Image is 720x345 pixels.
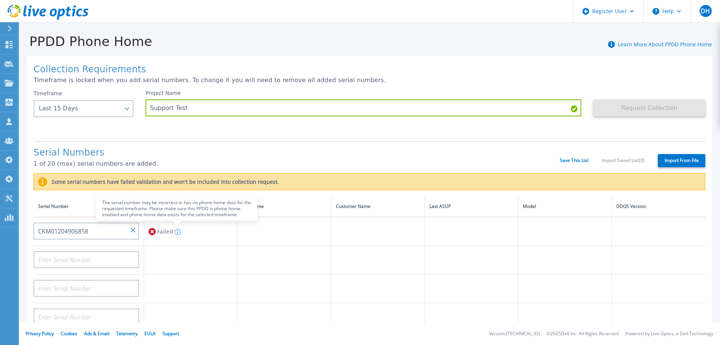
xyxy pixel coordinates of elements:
th: DDOS Version [612,196,705,217]
th: Model [518,196,612,217]
label: Timeframe [34,90,62,96]
h1: Serial Numbers [34,148,560,158]
th: Last ASUP [424,196,518,217]
label: Import From File [658,154,705,167]
li: Version: [TECHNICAL_ID] [489,331,540,336]
a: Ads & Email [84,330,109,337]
a: Telemetry [116,330,138,337]
h1: Collection Requirements [34,64,705,75]
a: Privacy Policy [26,330,54,337]
input: Enter Serial Number [34,251,139,268]
th: Customer Name [331,196,424,217]
li: © 2025 Dell Inc. All Rights Reserved [547,331,619,336]
a: Cookies [61,330,77,337]
a: EULA [144,330,156,337]
div: Last 15 Days [39,105,120,112]
input: Enter Project Name [146,99,581,116]
a: Support [162,330,179,337]
p: 1 of 20 (max) serial numbers are added. [34,160,560,167]
span: DH [701,8,710,14]
li: Powered by Live Optics, a Dell Technology [625,331,713,336]
div: The serial number may be incorrect or has no phone home data for the requested timeframe. Please ... [96,197,257,221]
p: Timeframe is locked when you add serial numbers. To change it you will need to remove all added s... [34,77,705,84]
button: Request Collection [593,99,705,116]
div: Failed [149,224,233,238]
th: Hostname [237,196,331,217]
a: Save This List [560,158,589,163]
input: Enter Serial Number [34,223,139,240]
label: Some serial numbers have failed validation and won't be included into collection request. [47,179,279,185]
a: Learn More About PPDD Phone Home [618,41,712,48]
input: Enter Serial Number [34,308,139,325]
label: Project Name [146,90,181,96]
div: Serial Number [38,202,139,211]
th: Status [144,196,237,217]
input: Enter Serial Number [34,280,139,297]
h1: PPDD Phone Home [19,34,152,49]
